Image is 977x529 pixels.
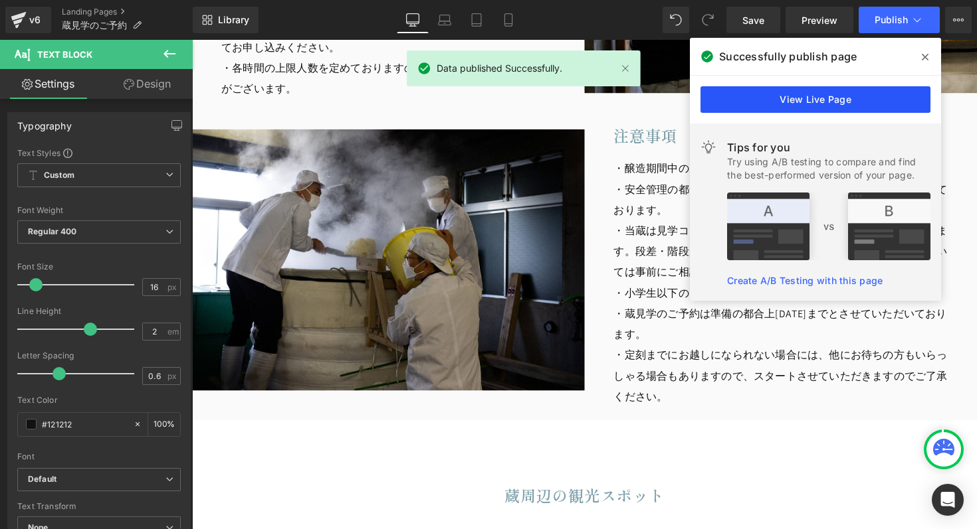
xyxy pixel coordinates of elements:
[859,7,940,33] button: Publish
[17,147,181,158] div: Text Styles
[727,192,930,260] img: tip.png
[17,502,181,511] div: Text Transform
[28,226,77,236] b: Regular 400
[701,139,716,155] img: light.svg
[432,270,774,313] p: ・蔵見学のご予約は準備の都合上[DATE]までとさせていただいております。
[42,417,127,431] input: Color
[218,14,249,26] span: Library
[875,15,908,25] span: Publish
[28,474,56,485] i: Default
[5,7,51,33] a: v6
[37,49,92,60] span: Text Block
[695,7,721,33] button: Redo
[13,456,791,477] h2: 蔵周辺の観光スポット
[17,262,181,271] div: Font Size
[432,121,774,143] p: ・醸造期間中の見学はできませんのでご了承ください。
[432,249,774,270] p: ・小学生以下のお子様の見学はできません、ご了承ください。
[17,351,181,360] div: Letter Spacing
[932,484,964,516] div: Open Intercom Messenger
[802,13,837,27] span: Preview
[30,22,372,57] span: 別の方と一緒になる場合がございます。
[432,313,774,376] p: ・定刻までにお越しになられない場合には、他にお待ちの方もいらっしゃる場合もありますので、スタートさせていただきますのでご了承ください。
[27,11,43,29] div: v6
[44,170,74,181] b: Custom
[719,48,857,64] span: Successfully publish page
[432,88,774,108] h2: 注意事項
[945,7,972,33] button: More
[461,7,492,33] a: Tablet
[17,396,181,405] div: Text Color
[62,20,127,31] span: 蔵見学のご予約
[167,327,179,336] span: em
[17,113,72,131] div: Typography
[17,307,181,316] div: Line Height
[30,19,372,61] p: ・各時間の上限人数を定めておりますので、
[62,7,193,17] a: Landing Pages
[148,413,180,436] div: %
[17,452,181,461] div: Font
[193,7,259,33] a: New Library
[167,372,179,380] span: px
[492,7,524,33] a: Mobile
[727,275,883,286] a: Create A/B Testing with this page
[397,7,429,33] a: Desktop
[437,61,562,76] span: Data published Successfully.
[432,143,774,185] p: ・安全管理の都合上、見学は１グループ15名までとさせていただいております。
[99,69,195,99] a: Design
[17,206,181,215] div: Font Weight
[727,155,930,182] div: Try using A/B testing to compare and find the best-performed version of your page.
[786,7,853,33] a: Preview
[701,86,930,113] a: View Live Page
[663,7,689,33] button: Undo
[429,7,461,33] a: Laptop
[432,185,774,249] p: ・当蔵は見学コースを設けておらず、直接製造所へ入っていただきます。段差・階段がございますので、車椅子・杖をご利用の見学については事前にご相談ください。
[727,139,930,155] div: Tips for you
[742,13,764,27] span: Save
[167,283,179,291] span: px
